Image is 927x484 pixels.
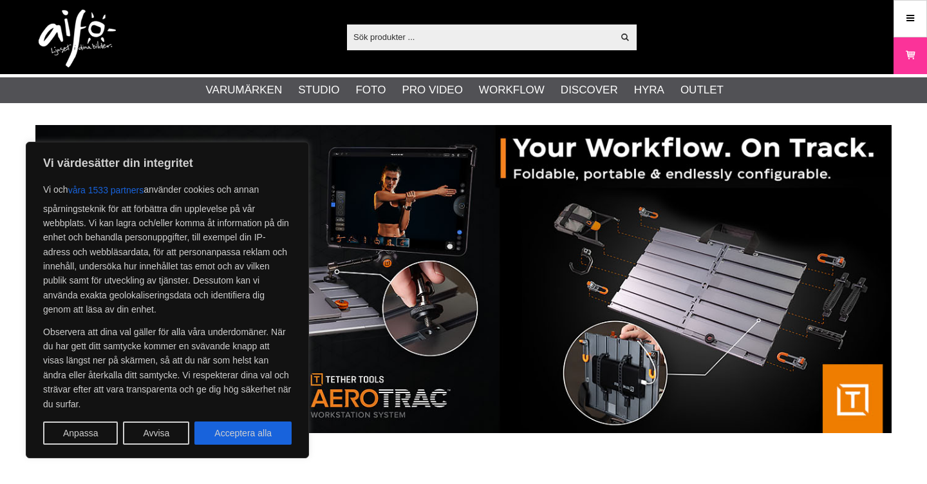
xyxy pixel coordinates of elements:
[43,325,292,411] p: Observera att dina val gäller för alla våra underdomäner. När du har gett ditt samtycke kommer en...
[35,125,892,433] img: Annons:007 banner-header-aerotrac-1390x500.jpg
[402,82,462,99] a: Pro Video
[479,82,545,99] a: Workflow
[194,421,292,445] button: Acceptera alla
[206,82,283,99] a: Varumärken
[123,421,189,445] button: Avvisa
[68,179,144,202] button: våra 1533 partners
[298,82,339,99] a: Studio
[43,179,292,317] p: Vi och använder cookies och annan spårningsteknik för att förbättra din upplevelse på vår webbpla...
[355,82,386,99] a: Foto
[634,82,664,99] a: Hyra
[43,421,118,445] button: Anpassa
[347,27,613,46] input: Sök produkter ...
[680,82,724,99] a: Outlet
[43,155,292,171] p: Vi värdesätter din integritet
[561,82,618,99] a: Discover
[39,10,116,68] img: logo.png
[26,142,309,458] div: Vi värdesätter din integritet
